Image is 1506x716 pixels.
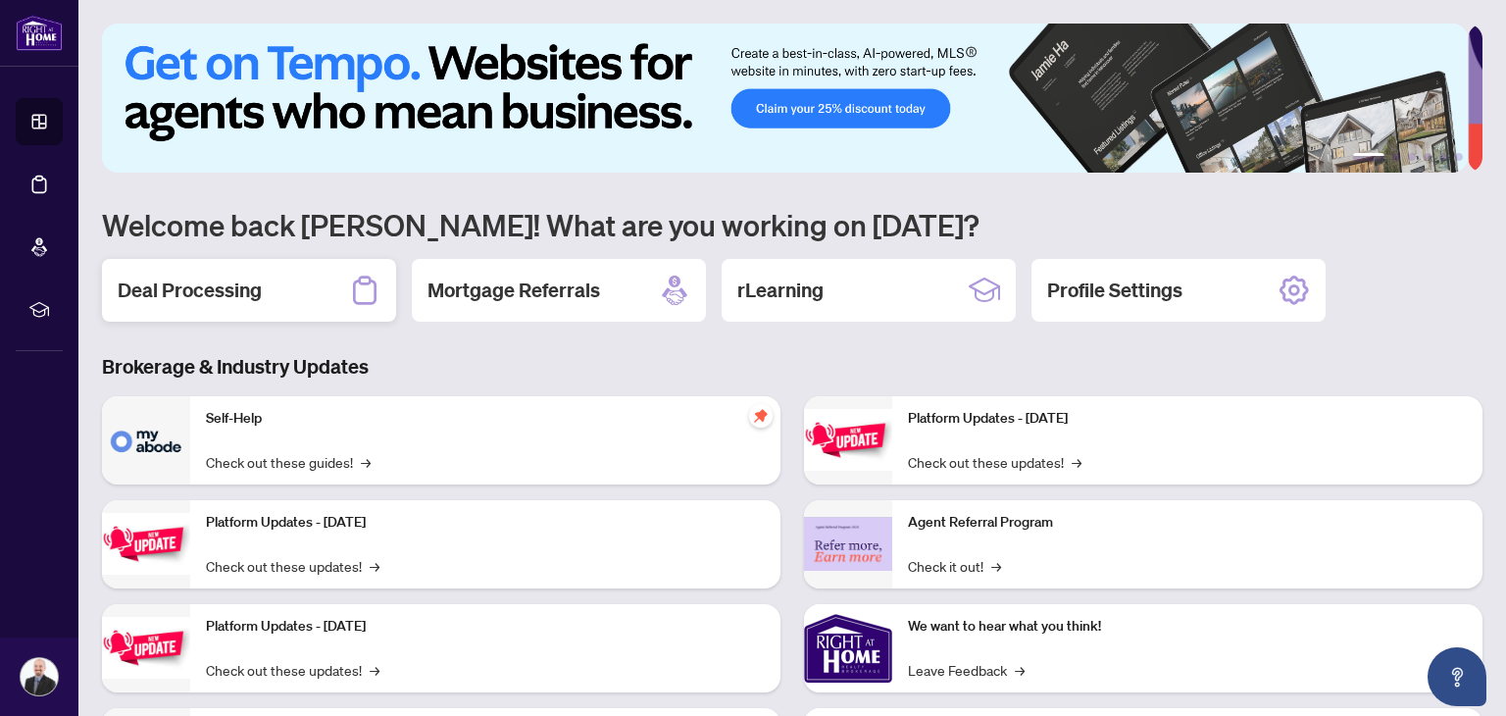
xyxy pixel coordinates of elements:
[908,659,1025,681] a: Leave Feedback→
[908,555,1001,577] a: Check it out!→
[908,616,1467,638] p: We want to hear what you think!
[21,658,58,695] img: Profile Icon
[102,206,1482,243] h1: Welcome back [PERSON_NAME]! What are you working on [DATE]?
[16,15,63,51] img: logo
[1392,153,1400,161] button: 2
[206,408,765,430] p: Self-Help
[1015,659,1025,681] span: →
[102,24,1468,173] img: Slide 0
[206,616,765,638] p: Platform Updates - [DATE]
[908,451,1081,473] a: Check out these updates!→
[1455,153,1463,161] button: 6
[206,659,379,681] a: Check out these updates!→
[370,555,379,577] span: →
[206,512,765,534] p: Platform Updates - [DATE]
[102,617,190,679] img: Platform Updates - July 21, 2025
[749,404,773,428] span: pushpin
[102,396,190,485] img: Self-Help
[1047,277,1182,304] h2: Profile Settings
[102,353,1482,381] h3: Brokerage & Industry Updates
[427,277,600,304] h2: Mortgage Referrals
[804,604,892,692] img: We want to hear what you think!
[361,451,371,473] span: →
[206,451,371,473] a: Check out these guides!→
[1072,451,1081,473] span: →
[206,555,379,577] a: Check out these updates!→
[1353,153,1384,161] button: 1
[118,277,262,304] h2: Deal Processing
[991,555,1001,577] span: →
[804,409,892,471] img: Platform Updates - June 23, 2025
[1439,153,1447,161] button: 5
[908,512,1467,534] p: Agent Referral Program
[102,513,190,575] img: Platform Updates - September 16, 2025
[370,659,379,681] span: →
[1424,153,1431,161] button: 4
[737,277,824,304] h2: rLearning
[1428,647,1486,706] button: Open asap
[908,408,1467,430] p: Platform Updates - [DATE]
[804,517,892,571] img: Agent Referral Program
[1408,153,1416,161] button: 3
